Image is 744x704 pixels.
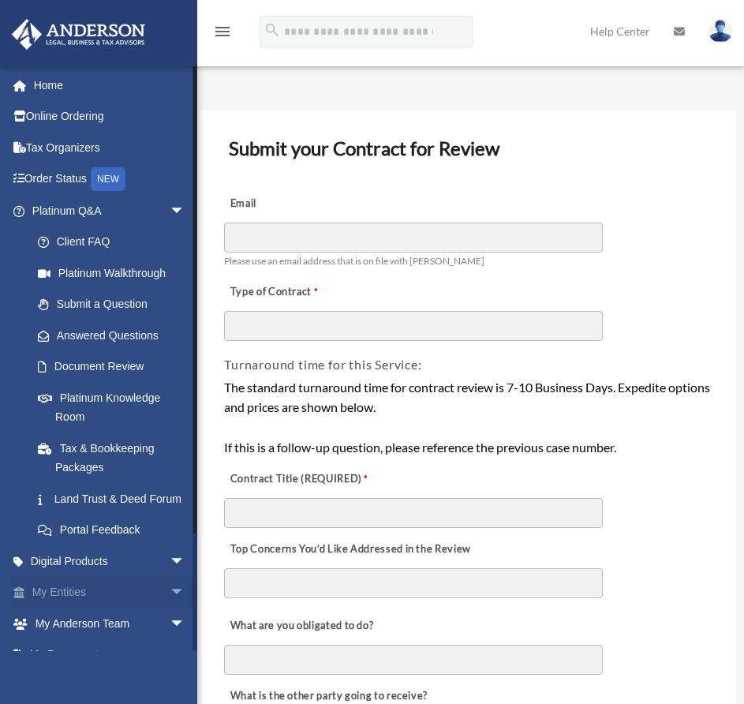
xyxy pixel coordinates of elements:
label: Contract Title (REQUIRED) [224,469,382,491]
a: Submit a Question [22,289,209,320]
a: Portal Feedback [22,515,209,546]
label: Top Concerns You’d Like Addressed in the Review [224,539,475,561]
span: Turnaround time for this Service: [224,357,421,372]
i: menu [213,22,232,41]
h3: Submit your Contract for Review [222,132,715,165]
a: My Entitiesarrow_drop_down [11,577,209,609]
span: arrow_drop_down [170,608,201,640]
a: Platinum Knowledge Room [22,382,209,433]
a: Order StatusNEW [11,163,209,196]
a: Platinum Walkthrough [22,257,209,289]
a: Land Trust & Deed Forum [22,483,209,515]
a: Online Ordering [11,101,209,133]
a: My Documentsarrow_drop_down [11,639,209,671]
a: Tax Organizers [11,132,209,163]
a: My Anderson Teamarrow_drop_down [11,608,209,639]
a: Digital Productsarrow_drop_down [11,545,209,577]
div: NEW [91,167,125,191]
a: Home [11,69,209,101]
div: The standard turnaround time for contract review is 7-10 Business Days. Expedite options and pric... [224,377,713,458]
label: Email [224,193,382,215]
span: Please use an email address that is on file with [PERSON_NAME] [224,255,484,267]
a: Answered Questions [22,320,209,351]
span: arrow_drop_down [170,545,201,578]
img: Anderson Advisors Platinum Portal [7,19,150,50]
a: Client FAQ [22,227,209,258]
a: Tax & Bookkeeping Packages [22,433,209,483]
a: Document Review [22,351,201,383]
span: arrow_drop_down [170,195,201,227]
label: Type of Contract [224,282,382,304]
img: User Pic [708,20,732,43]
span: arrow_drop_down [170,577,201,609]
span: arrow_drop_down [170,639,201,672]
i: search [264,21,281,39]
label: What are you obligated to do? [224,615,382,637]
a: menu [213,28,232,41]
a: Platinum Q&Aarrow_drop_down [11,195,209,227]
